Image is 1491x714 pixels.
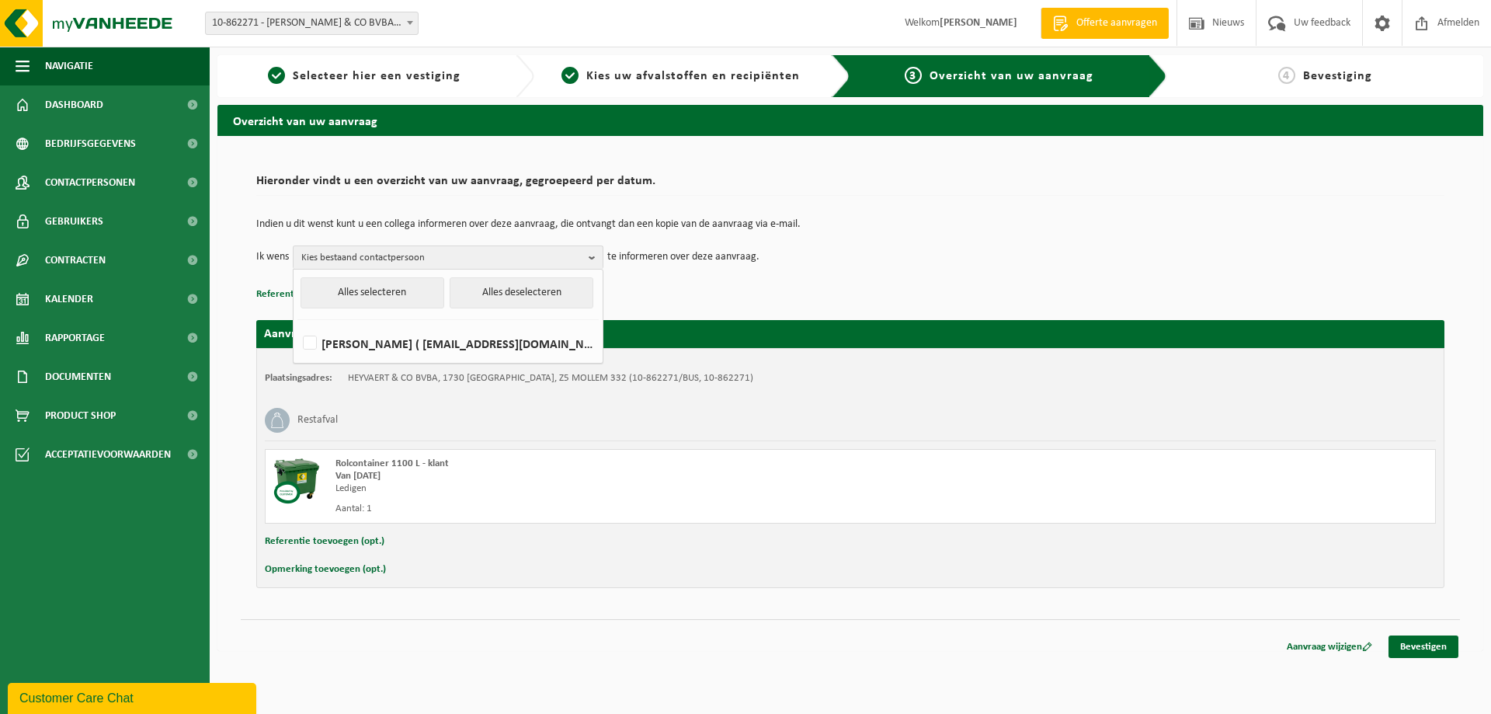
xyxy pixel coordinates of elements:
[225,67,503,85] a: 1Selecteer hier een vestiging
[265,559,386,580] button: Opmerking toevoegen (opt.)
[45,396,116,435] span: Product Shop
[256,175,1444,196] h2: Hieronder vindt u een overzicht van uw aanvraag, gegroepeerd per datum.
[45,357,111,396] span: Documenten
[45,241,106,280] span: Contracten
[607,246,759,269] p: te informeren over deze aanvraag.
[335,458,449,468] span: Rolcontainer 1100 L - klant
[930,70,1093,82] span: Overzicht van uw aanvraag
[940,17,1017,29] strong: [PERSON_NAME]
[301,277,444,308] button: Alles selecteren
[264,328,381,340] strong: Aanvraag voor [DATE]
[450,277,593,308] button: Alles deselecteren
[256,219,1444,230] p: Indien u dit wenst kunt u een collega informeren over deze aanvraag, die ontvangt dan een kopie v...
[45,47,93,85] span: Navigatie
[1041,8,1169,39] a: Offerte aanvragen
[293,246,603,269] button: Kies bestaand contactpersoon
[542,67,820,85] a: 2Kies uw afvalstoffen en recipiënten
[8,680,259,714] iframe: chat widget
[301,246,582,270] span: Kies bestaand contactpersoon
[1072,16,1161,31] span: Offerte aanvragen
[586,70,800,82] span: Kies uw afvalstoffen en recipiënten
[256,284,376,305] button: Referentie toevoegen (opt.)
[45,202,103,241] span: Gebruikers
[206,12,418,34] span: 10-862271 - HEYVAERT & CO BVBA - ASSE
[348,372,753,385] td: HEYVAERT & CO BVBA, 1730 [GEOGRAPHIC_DATA], Z5 MOLLEM 332 (10-862271/BUS, 10-862271)
[1275,636,1384,658] a: Aanvraag wijzigen
[256,246,289,269] p: Ik wens
[217,105,1483,135] h2: Overzicht van uw aanvraag
[45,163,135,202] span: Contactpersonen
[297,408,338,433] h3: Restafval
[1278,67,1295,84] span: 4
[268,67,285,84] span: 1
[265,531,384,552] button: Referentie toevoegen (opt.)
[265,373,332,383] strong: Plaatsingsadres:
[45,124,136,163] span: Bedrijfsgegevens
[45,319,105,357] span: Rapportage
[1303,70,1372,82] span: Bevestiging
[300,332,595,355] label: [PERSON_NAME] ( [EMAIL_ADDRESS][DOMAIN_NAME] )
[905,67,922,84] span: 3
[205,12,419,35] span: 10-862271 - HEYVAERT & CO BVBA - ASSE
[1388,636,1458,658] a: Bevestigen
[45,280,93,319] span: Kalender
[335,482,912,495] div: Ledigen
[45,85,103,124] span: Dashboard
[273,458,320,504] img: WB-1100-CU.png
[293,70,461,82] span: Selecteer hier een vestiging
[45,435,171,474] span: Acceptatievoorwaarden
[335,503,912,515] div: Aantal: 1
[561,67,579,84] span: 2
[335,471,381,481] strong: Van [DATE]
